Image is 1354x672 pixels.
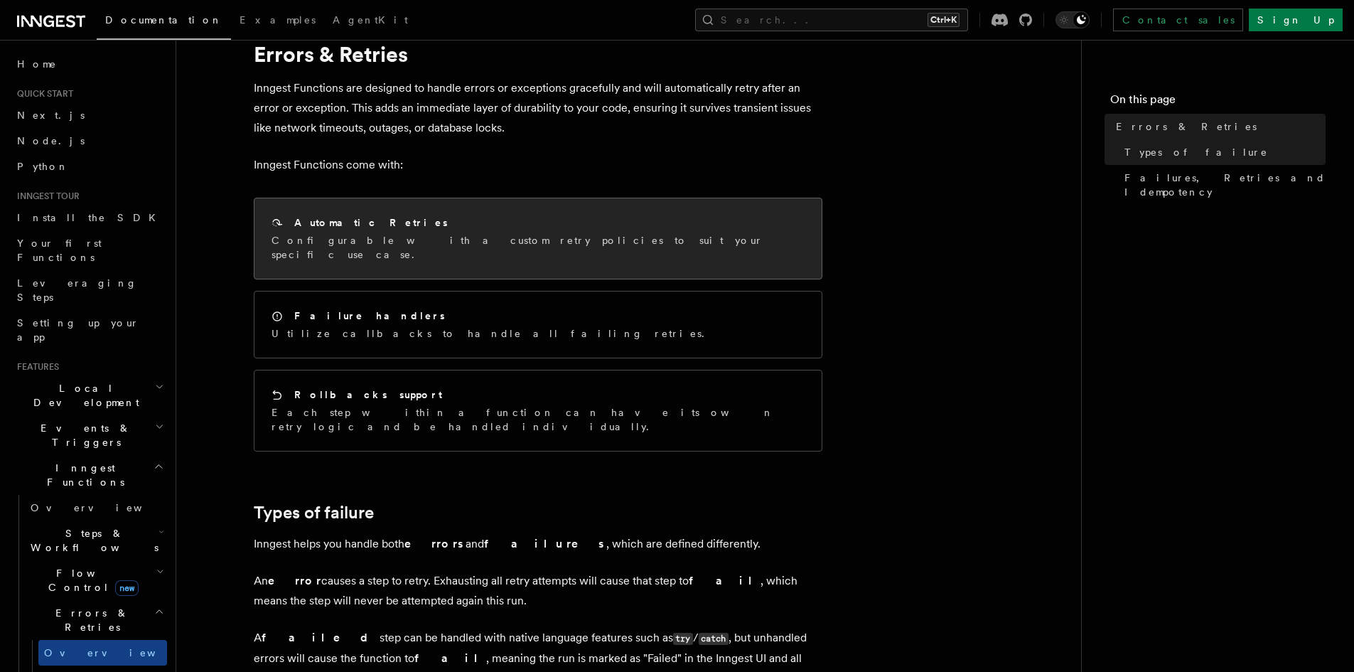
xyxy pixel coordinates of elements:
span: Flow Control [25,566,156,594]
button: Local Development [11,375,167,415]
h4: On this page [1110,91,1326,114]
span: Your first Functions [17,238,102,263]
a: Overview [38,640,167,666]
h1: Errors & Retries [254,41,822,67]
strong: errors [404,537,466,550]
a: Python [11,154,167,179]
h2: Automatic Retries [294,215,448,230]
kbd: Ctrl+K [928,13,960,27]
span: Inngest tour [11,191,80,202]
a: Install the SDK [11,205,167,230]
a: Setting up your app [11,310,167,350]
span: Events & Triggers [11,421,155,449]
a: Home [11,51,167,77]
p: Each step within a function can have its own retry logic and be handled individually. [272,405,805,434]
span: Node.js [17,135,85,146]
a: Failures, Retries and Idempotency [1119,165,1326,205]
button: Toggle dark mode [1055,11,1090,28]
a: Next.js [11,102,167,128]
code: try [673,633,693,645]
a: AgentKit [324,4,417,38]
a: Errors & Retries [1110,114,1326,139]
span: Features [11,361,59,373]
span: Next.js [17,110,85,121]
button: Inngest Functions [11,455,167,495]
a: Your first Functions [11,230,167,270]
a: Failure handlersUtilize callbacks to handle all failing retries. [254,291,822,358]
p: An causes a step to retry. Exhausting all retry attempts will cause that step to , which means th... [254,571,822,611]
p: Inngest helps you handle both and , which are defined differently. [254,534,822,554]
h2: Rollbacks support [294,388,442,402]
button: Search...Ctrl+K [695,9,968,31]
span: Failures, Retries and Idempotency [1124,171,1326,199]
span: Errors & Retries [25,606,154,634]
strong: failed [262,631,380,644]
a: Automatic RetriesConfigurable with a custom retry policies to suit your specific use case. [254,198,822,279]
span: Local Development [11,381,155,410]
p: Inngest Functions are designed to handle errors or exceptions gracefully and will automatically r... [254,78,822,138]
button: Errors & Retries [25,600,167,640]
span: AgentKit [333,14,408,26]
a: Rollbacks supportEach step within a function can have its own retry logic and be handled individu... [254,370,822,452]
strong: fail [414,651,486,665]
a: Node.js [11,128,167,154]
span: Steps & Workflows [25,526,158,555]
span: Quick start [11,88,73,100]
strong: fail [689,574,761,587]
span: Errors & Retries [1116,119,1257,134]
strong: failures [484,537,606,550]
span: Home [17,57,57,71]
a: Leveraging Steps [11,270,167,310]
button: Steps & Workflows [25,521,167,560]
h2: Failure handlers [294,309,445,323]
strong: error [268,574,321,587]
a: Documentation [97,4,231,40]
p: Inngest Functions come with: [254,155,822,175]
span: Documentation [105,14,222,26]
p: Configurable with a custom retry policies to suit your specific use case. [272,233,805,262]
a: Overview [25,495,167,521]
span: Leveraging Steps [17,277,137,303]
a: Types of failure [1119,139,1326,165]
span: Setting up your app [17,317,139,343]
a: Contact sales [1113,9,1243,31]
span: Inngest Functions [11,461,154,489]
span: Install the SDK [17,212,164,223]
span: Overview [44,647,190,658]
span: new [115,580,139,596]
code: catch [699,633,729,645]
span: Types of failure [1124,145,1268,159]
button: Events & Triggers [11,415,167,455]
p: Utilize callbacks to handle all failing retries. [272,326,713,341]
button: Flow Controlnew [25,560,167,600]
a: Examples [231,4,324,38]
span: Overview [31,502,177,513]
span: Examples [240,14,316,26]
span: Python [17,161,69,172]
a: Sign Up [1249,9,1343,31]
a: Types of failure [254,503,374,523]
